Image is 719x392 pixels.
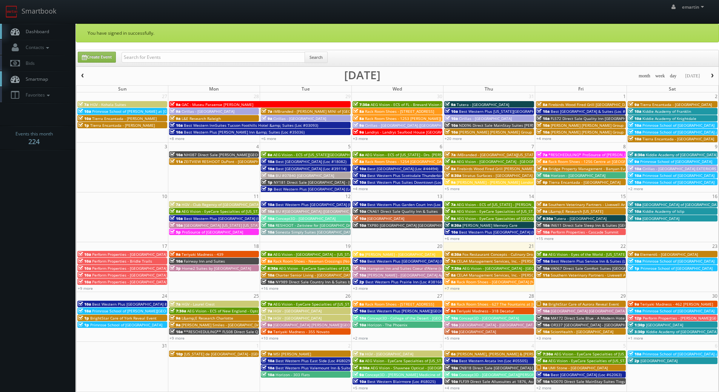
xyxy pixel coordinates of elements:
[22,76,48,82] span: Smartmap
[353,286,368,291] a: +3 more
[551,258,672,264] span: Best Western Plus Service Inn & Suites (Loc #61094) WHITE GLOVE
[273,301,408,307] span: AEG Vision - EyeCare Specialties of [US_STATE] – [PERSON_NAME] Eye Care
[445,109,458,114] span: 10a
[537,123,550,128] span: 10a
[276,279,430,284] span: NY989 Direct Sale Country Inn & Suites by [GEOGRAPHIC_DATA], [GEOGRAPHIC_DATA]
[22,28,49,35] span: Dashboard
[353,258,366,264] span: 10a
[170,152,183,157] span: 10a
[367,202,457,207] span: Best Western Plus Garden Court Inn (Loc #05224)
[367,308,561,314] span: Best Western Plus [PERSON_NAME][GEOGRAPHIC_DATA]/[PERSON_NAME][GEOGRAPHIC_DATA] (Loc #10397)
[353,315,366,321] span: 10a
[642,258,714,264] span: Primrose School of [GEOGRAPHIC_DATA]
[262,166,274,171] span: 10a
[457,159,557,164] span: AEG Vision - [GEOGRAPHIC_DATA] - [GEOGRAPHIC_DATA]
[537,129,550,135] span: 10a
[92,272,167,278] span: Perform Properties - [GEOGRAPHIC_DATA]
[445,236,460,241] a: +6 more
[537,315,550,321] span: 10a
[170,216,183,221] span: 10a
[78,252,91,257] span: 10a
[262,186,273,192] span: 3p
[445,209,456,214] span: 8a
[653,71,668,81] button: week
[184,129,305,135] span: Best Western Plus [PERSON_NAME] Inn &amp; Suites (Loc #35036)
[548,166,634,171] span: Bridge Property Management - Banyan Everton
[273,308,322,314] span: HGV - [GEOGRAPHIC_DATA]
[262,202,274,207] span: 10a
[274,186,370,192] span: Best Western Plus [GEOGRAPHIC_DATA] (Loc #05385)
[276,216,336,221] span: Concept3D - [GEOGRAPHIC_DATA]
[262,229,274,235] span: 10a
[78,266,91,271] span: 10a
[170,123,183,128] span: 10a
[459,315,519,321] span: Concept3D - [GEOGRAPHIC_DATA]
[548,252,663,257] span: AEG Vision - Eyes of the World - [US_STATE][GEOGRAPHIC_DATA]
[551,109,638,114] span: Best [GEOGRAPHIC_DATA] & Suites (Loc #37117)
[445,223,461,228] span: 9:30a
[551,123,701,128] span: [PERSON_NAME] [PERSON_NAME] Group - [GEOGRAPHIC_DATA] - [STREET_ADDRESS]
[445,279,456,284] span: 8a
[262,279,274,284] span: 10a
[445,272,456,278] span: 8a
[642,216,679,221] span: [GEOGRAPHIC_DATA]
[273,258,360,264] span: Rack Room Shoes - Newnan Crossings (No Rush)
[445,258,456,264] span: 7a
[445,202,456,207] span: 7a
[274,180,385,185] span: NY181 Direct Sale [GEOGRAPHIC_DATA] - [GEOGRAPHIC_DATA]
[78,301,91,307] span: 10a
[537,272,550,278] span: 11a
[457,216,605,221] span: AEG Vision - EyeCare Specialties of [GEOGRAPHIC_DATA] - Medfield Eye Associates
[551,229,619,235] span: Perform Properties - Cascade Summit
[537,180,548,185] span: 6p
[642,136,714,141] span: Tierra Encantada - [GEOGRAPHIC_DATA]
[445,129,458,135] span: 10a
[262,308,272,314] span: 7a
[459,129,648,135] span: [PERSON_NAME] [PERSON_NAME] Group - [PERSON_NAME] - 712 [PERSON_NAME] Trove [PERSON_NAME]
[457,209,604,214] span: AEG Vision - EyeCare Specialties of [US_STATE] – [PERSON_NAME] Family EyeCare
[445,123,458,128] span: 10a
[170,266,181,271] span: 3p
[184,159,314,164] span: ZEITVIEW RESHOOT DuPont - [GEOGRAPHIC_DATA], [GEOGRAPHIC_DATA]
[92,258,152,264] span: Perform Properties - Bridle Trails
[273,109,379,114] span: iMBranded - [PERSON_NAME] MINI of [GEOGRAPHIC_DATA]
[78,52,116,63] a: Create Event
[92,279,167,284] span: Perform Properties - [GEOGRAPHIC_DATA]
[353,180,366,185] span: 10a
[445,315,458,321] span: 10a
[459,109,613,114] span: Best Western Plus [US_STATE][GEOGRAPHIC_DATA] [GEOGRAPHIC_DATA] (Loc #37096)
[462,173,556,178] span: Stratus Surfaces - [GEOGRAPHIC_DATA] Slab Gallery
[262,116,272,121] span: 9a
[262,209,274,214] span: 10a
[170,229,181,235] span: 5p
[90,315,157,321] span: BrightStar Care of York Reveal Event
[170,129,183,135] span: 10a
[170,209,180,214] span: 8a
[262,173,274,178] span: 10a
[628,123,641,128] span: 10a
[353,202,366,207] span: 10a
[22,92,52,98] span: Favorites
[353,129,364,135] span: 9a
[273,315,322,321] span: HGV - [GEOGRAPHIC_DATA]
[22,44,51,51] span: Contacts
[642,123,714,128] span: Primrose School of [GEOGRAPHIC_DATA]
[642,308,714,314] span: Primrose School of [GEOGRAPHIC_DATA]
[184,152,331,157] span: NH087 Direct Sale [PERSON_NAME][GEOGRAPHIC_DATA], Ascend Hotel Collection
[551,116,661,121] span: FL572 Direct Sale Quality Inn [GEOGRAPHIC_DATA] North I-75
[642,109,691,114] span: Kiddie Academy of Franklin
[276,223,357,228] span: RESHOOT - Zeitview for [GEOGRAPHIC_DATA]
[549,180,620,185] span: Tierra Encantada - [GEOGRAPHIC_DATA]
[457,152,551,157] span: iMBranded - [GEOGRAPHIC_DATA][US_STATE] Toyota
[262,252,272,257] span: 8a
[537,209,547,214] span: 9a
[667,71,679,81] button: day
[367,315,469,321] span: Concept3D - College of the Desert - [GEOGRAPHIC_DATA]
[457,202,642,207] span: AEG Vision - ECS of [US_STATE] - [PERSON_NAME] EyeCare - [GEOGRAPHIC_DATA] ([GEOGRAPHIC_DATA])
[445,286,460,291] a: +7 more
[551,173,605,178] span: Horizon - [GEOGRAPHIC_DATA]
[640,301,713,307] span: Teriyaki Madness - 462 [PERSON_NAME]
[640,266,713,271] span: Primrose School of [GEOGRAPHIC_DATA]
[170,202,180,207] span: 7a
[78,258,91,264] span: 10a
